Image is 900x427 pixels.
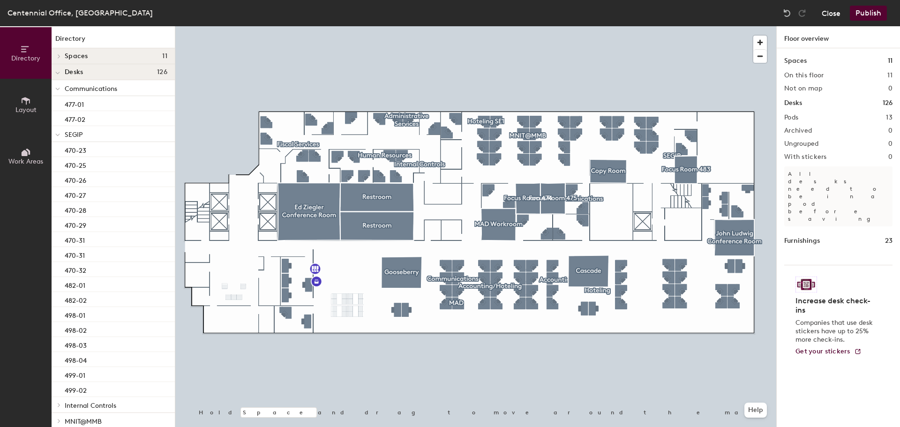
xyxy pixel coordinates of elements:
h2: 13 [886,114,892,121]
h1: Floor overview [777,26,900,48]
p: 498-03 [65,339,87,350]
p: 498-02 [65,324,87,335]
h2: 0 [888,85,892,92]
span: SEGIP [65,131,82,139]
p: Companies that use desk stickers have up to 25% more check-ins. [795,319,876,344]
h2: Not on map [784,85,822,92]
h1: 23 [885,236,892,246]
p: 477-02 [65,113,85,124]
img: Sticker logo [795,277,817,292]
img: Redo [797,8,807,18]
h2: Ungrouped [784,140,819,148]
p: 498-04 [65,354,87,365]
p: 470-25 [65,159,86,170]
h2: With stickers [784,153,827,161]
p: 499-02 [65,384,87,395]
span: Get your stickers [795,347,850,355]
a: Get your stickers [795,348,862,356]
p: 470-31 [65,249,85,260]
p: 470-28 [65,204,86,215]
span: Desks [65,68,83,76]
span: Internal Controls [65,402,116,410]
span: 11 [162,52,167,60]
h2: Archived [784,127,812,135]
h2: 11 [887,72,892,79]
h1: 11 [888,56,892,66]
p: All desks need to be in a pod before saving [784,166,892,226]
p: 498-01 [65,309,85,320]
span: Directory [11,54,40,62]
h1: Directory [52,34,175,48]
p: 477-01 [65,98,84,109]
p: 470-26 [65,174,86,185]
p: 482-02 [65,294,87,305]
h2: Pods [784,114,798,121]
h2: On this floor [784,72,824,79]
span: 126 [157,68,167,76]
button: Publish [850,6,887,21]
span: Communications [65,85,117,93]
span: Layout [15,106,37,114]
button: Help [744,403,767,418]
h1: 126 [883,98,892,108]
p: 470-31 [65,234,85,245]
h4: Increase desk check-ins [795,296,876,315]
h2: 0 [888,127,892,135]
h1: Desks [784,98,802,108]
button: Close [822,6,840,21]
span: Work Areas [8,157,43,165]
span: MNIT@MMB [65,418,102,426]
img: Undo [782,8,792,18]
h1: Furnishings [784,236,820,246]
p: 482-01 [65,279,85,290]
p: 470-29 [65,219,86,230]
span: Spaces [65,52,88,60]
div: Centennial Office, [GEOGRAPHIC_DATA] [7,7,153,19]
h2: 0 [888,140,892,148]
p: 470-23 [65,144,86,155]
h2: 0 [888,153,892,161]
h1: Spaces [784,56,807,66]
p: 470-32 [65,264,86,275]
p: 499-01 [65,369,85,380]
p: 470-27 [65,189,86,200]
